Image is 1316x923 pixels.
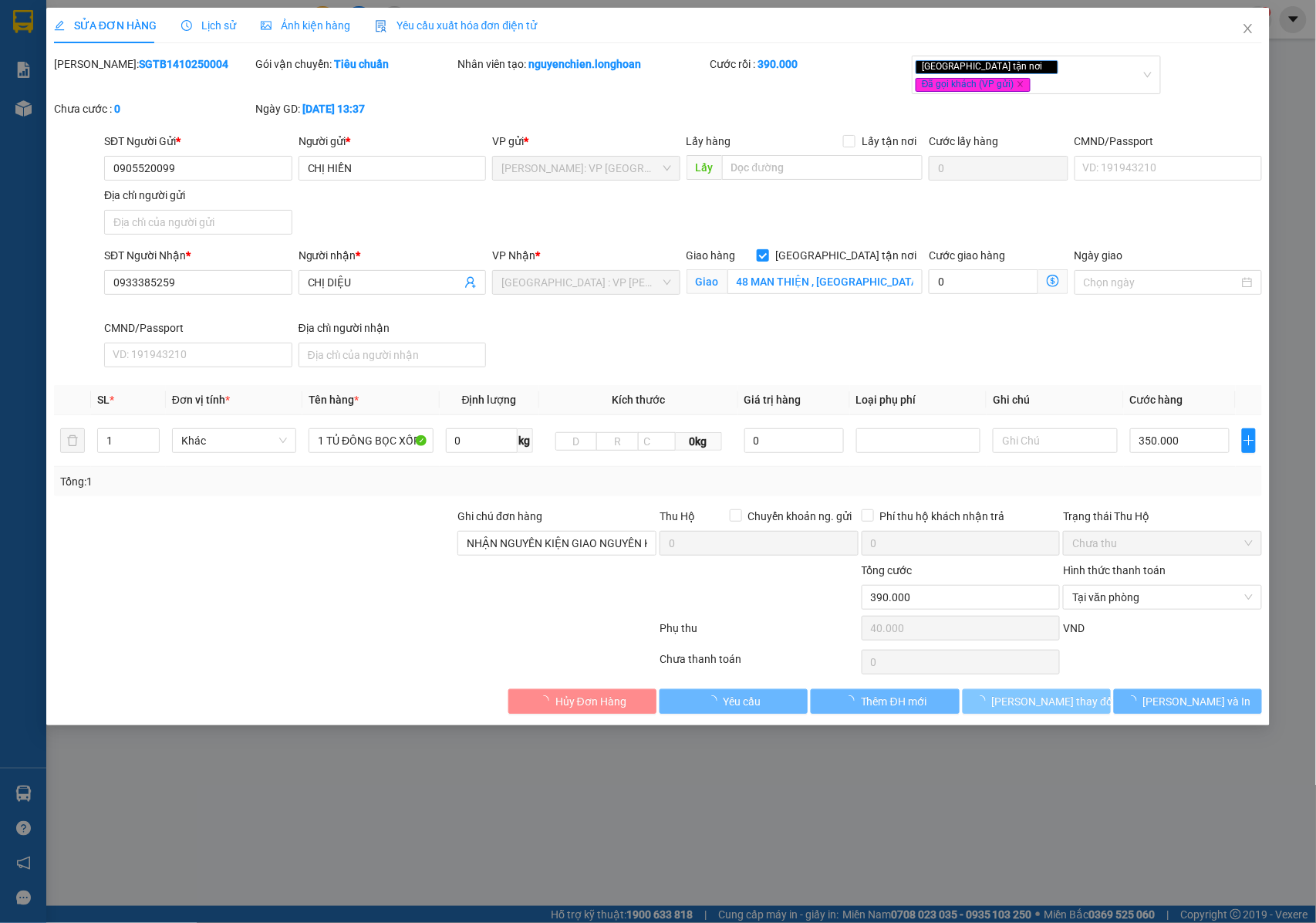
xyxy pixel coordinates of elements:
div: Địa chỉ người nhận [299,319,487,336]
span: Lấy hàng [687,135,731,147]
span: Kích thước [612,394,665,406]
div: Nhân viên tạo: [457,56,707,73]
span: SL [97,394,110,406]
span: plus [1243,434,1256,447]
th: Ghi chú [987,385,1123,415]
span: Thêm ĐH mới [861,693,926,710]
img: icon [375,20,387,32]
div: Người nhận [299,247,487,264]
input: Ngày giao [1084,274,1240,291]
span: Lấy tận nơi [855,133,923,150]
span: loading [538,695,555,706]
div: Tổng: 1 [60,473,508,490]
span: Đã gọi khách (VP gửi) [916,78,1031,92]
span: [PHONE_NUMBER] [6,52,117,79]
strong: CSKH: [42,52,82,66]
button: Close [1227,8,1270,51]
button: Yêu cầu [660,689,808,714]
span: edit [54,20,65,31]
span: dollar-circle [1047,275,1059,287]
label: Hình thức thanh toán [1063,564,1166,576]
span: Mã đơn: SGTB1410250003 [6,93,237,114]
span: Định lượng [462,394,517,406]
label: Cước giao hàng [929,249,1005,262]
span: [PERSON_NAME] thay đổi [992,693,1115,710]
div: Chưa thanh toán [658,651,860,678]
div: Gói vận chuyển: [255,56,454,73]
b: 390.000 [758,58,798,70]
b: Tiêu chuẩn [334,58,389,70]
span: kg [518,428,533,453]
span: Cước hàng [1130,394,1183,406]
span: user-add [464,276,477,289]
span: 0kg [676,432,722,451]
div: Địa chỉ người gửi [104,187,292,204]
div: [PERSON_NAME]: [54,56,253,73]
div: Chưa cước : [54,100,253,117]
span: close [1017,80,1024,88]
input: Giao tận nơi [727,269,923,294]
div: CMND/Passport [104,319,292,336]
input: Địa chỉ của người nhận [299,343,487,367]
span: loading [844,695,861,706]
div: Người gửi [299,133,487,150]
span: Đơn vị tính [172,394,230,406]
span: loading [1126,695,1143,706]
b: [DATE] 13:37 [302,103,365,115]
span: VP Nhận [492,249,535,262]
span: picture [261,20,272,31]
div: SĐT Người Gửi [104,133,292,150]
input: D [555,432,597,451]
span: Giá trị hàng [744,394,801,406]
div: CMND/Passport [1075,133,1263,150]
span: clock-circle [181,20,192,31]
span: Giao hàng [687,249,736,262]
strong: PHIẾU DÁN LÊN HÀNG [103,7,305,28]
span: Hồ Chí Minh: VP Quận Tân Bình [501,157,671,180]
span: [PERSON_NAME] và In [1143,693,1251,710]
button: [PERSON_NAME] thay đổi [963,689,1111,714]
span: Ảnh kiện hàng [261,19,350,32]
span: loading [975,695,992,706]
span: Phí thu hộ khách nhận trả [874,508,1011,525]
span: Ngày in phiếu: 13:17 ngày [97,31,311,47]
input: VD: Bàn, Ghế [309,428,433,453]
span: Chưa thu [1072,532,1253,555]
input: Ghi Chú [993,428,1117,453]
span: loading [707,695,724,706]
label: Cước lấy hàng [929,135,998,147]
span: Đà Nẵng : VP Thanh Khê [501,271,671,294]
span: Hủy Đơn Hàng [555,693,626,710]
input: Ghi chú đơn hàng [457,531,656,556]
span: VND [1063,622,1085,634]
span: Tên hàng [309,394,359,406]
input: C [638,432,676,451]
span: close [1242,22,1254,35]
button: delete [60,428,85,453]
b: 0 [114,103,120,115]
span: close [1044,63,1052,70]
input: Dọc đường [722,155,923,180]
span: Giao [687,269,727,294]
b: nguyenchien.longhoan [528,58,641,70]
span: Lấy [687,155,722,180]
label: Ghi chú đơn hàng [457,510,542,522]
input: Địa chỉ của người gửi [104,210,292,235]
div: Phụ thu [658,620,860,647]
button: plus [1242,428,1257,453]
span: Yêu cầu xuất hóa đơn điện tử [375,19,538,32]
input: Cước giao hàng [929,269,1038,294]
span: Khác [181,429,287,452]
div: Trạng thái Thu Hộ [1063,508,1262,525]
div: SĐT Người Nhận [104,247,292,264]
label: Ngày giao [1075,249,1123,262]
span: [GEOGRAPHIC_DATA] tận nơi [916,60,1058,74]
button: Thêm ĐH mới [811,689,959,714]
div: VP gửi [492,133,680,150]
span: Yêu cầu [724,693,761,710]
div: Ngày GD: [255,100,454,117]
input: Cước lấy hàng [929,156,1068,181]
th: Loại phụ phí [850,385,987,415]
span: Thu Hộ [660,510,695,522]
span: Lịch sử [181,19,236,32]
